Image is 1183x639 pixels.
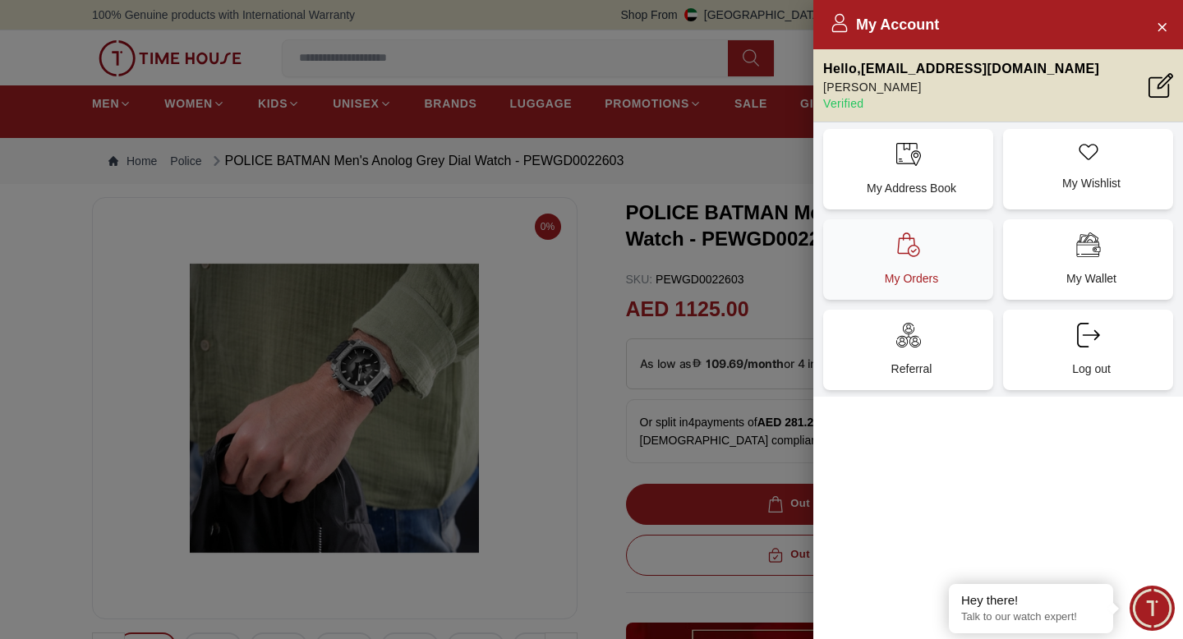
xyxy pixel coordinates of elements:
h2: My Account [830,13,939,36]
div: Chat Widget [1130,586,1175,631]
p: My Wallet [1016,270,1167,287]
p: My Address Book [836,180,987,196]
p: My Orders [836,270,987,287]
p: [PERSON_NAME] [823,79,1099,95]
button: Close Account [1148,13,1175,39]
p: Talk to our watch expert! [961,610,1101,624]
div: Hey there! [961,592,1101,609]
p: Hello , [EMAIL_ADDRESS][DOMAIN_NAME] [823,59,1099,79]
p: My Wishlist [1016,175,1167,191]
p: Referral [836,361,987,377]
p: Log out [1016,361,1167,377]
p: Verified [823,95,1099,112]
